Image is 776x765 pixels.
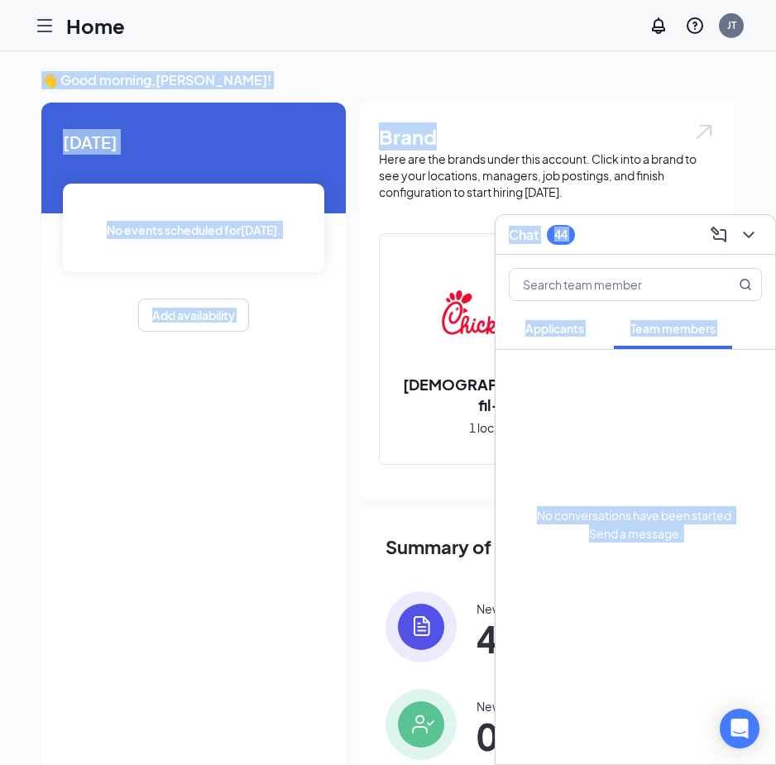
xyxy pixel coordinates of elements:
[630,321,716,336] span: Team members
[510,269,706,300] input: Search team member
[63,129,324,155] span: [DATE]
[685,16,705,36] svg: QuestionInfo
[477,600,569,617] div: New applications
[107,221,281,239] span: No events scheduled for [DATE] .
[386,591,457,662] img: icon
[537,508,735,523] span: No conversations have been started.
[727,18,736,32] div: JT
[720,709,759,748] div: Open Intercom Messenger
[386,533,578,562] span: Summary of last week
[589,526,683,541] span: Send a message.
[35,16,55,36] svg: Hamburger
[693,122,715,141] img: open.6027fd2a22e1237b5b06.svg
[380,374,610,415] h2: [DEMOGRAPHIC_DATA]-fil-A
[709,225,729,245] svg: ComposeMessage
[739,278,752,291] svg: MagnifyingGlass
[477,624,569,653] span: 44
[66,12,125,40] h1: Home
[442,261,548,367] img: Chick-fil-A
[379,122,715,151] h1: Brand
[477,698,529,715] div: New hires
[386,689,457,760] img: icon
[525,321,584,336] span: Applicants
[554,227,568,241] div: 44
[739,225,759,245] svg: ChevronDown
[379,151,715,200] div: Here are the brands under this account. Click into a brand to see your locations, managers, job p...
[138,299,249,332] button: Add availability
[469,418,521,437] span: 1 location
[509,226,539,244] h3: Chat
[706,222,732,248] button: ComposeMessage
[735,222,762,248] button: ChevronDown
[649,16,668,36] svg: Notifications
[41,71,735,89] h3: 👋 Good morning, [PERSON_NAME] !
[477,721,529,751] span: 0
